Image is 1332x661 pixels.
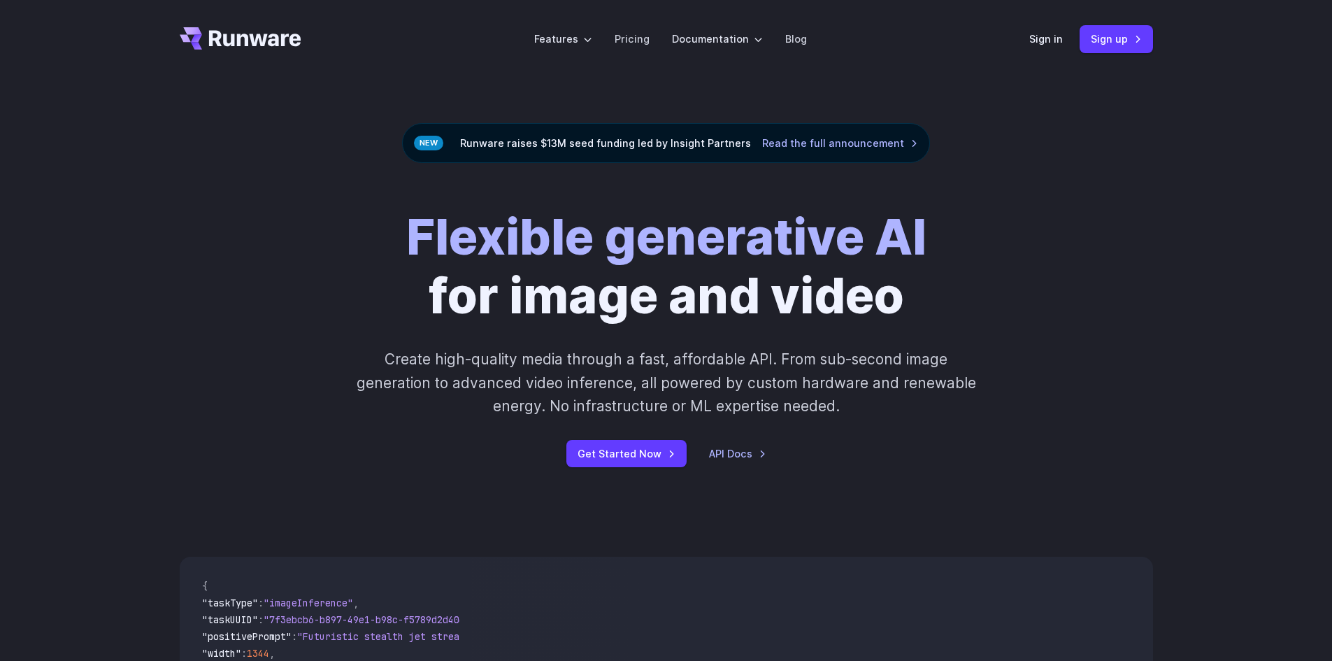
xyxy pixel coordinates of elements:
div: Runware raises $13M seed funding led by Insight Partners [402,123,930,163]
a: Sign in [1029,31,1063,47]
span: : [258,613,264,626]
a: Go to / [180,27,301,50]
label: Documentation [672,31,763,47]
span: { [202,580,208,592]
p: Create high-quality media through a fast, affordable API. From sub-second image generation to adv... [355,348,977,418]
span: "taskUUID" [202,613,258,626]
span: : [258,597,264,609]
span: "Futuristic stealth jet streaking through a neon-lit cityscape with glowing purple exhaust" [297,630,806,643]
span: "7f3ebcb6-b897-49e1-b98c-f5789d2d40d7" [264,613,476,626]
span: "width" [202,647,241,660]
span: "positivePrompt" [202,630,292,643]
span: : [292,630,297,643]
span: "taskType" [202,597,258,609]
span: "imageInference" [264,597,353,609]
a: Pricing [615,31,650,47]
label: Features [534,31,592,47]
span: , [353,597,359,609]
a: Blog [785,31,807,47]
a: Get Started Now [566,440,687,467]
a: Sign up [1080,25,1153,52]
strong: Flexible generative AI [406,207,926,266]
h1: for image and video [406,208,926,325]
span: : [241,647,247,660]
a: Read the full announcement [762,135,918,151]
a: API Docs [709,446,766,462]
span: , [269,647,275,660]
span: 1344 [247,647,269,660]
